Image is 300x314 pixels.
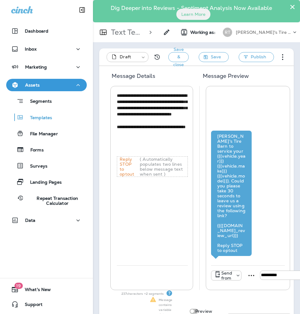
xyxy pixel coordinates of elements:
[6,25,87,37] button: Dashboard
[151,51,163,63] button: View Changelog
[24,196,84,206] p: Repeat Transaction Calculator
[6,61,87,73] button: Marketing
[6,127,87,140] button: File Manager
[211,53,221,61] span: Save
[6,298,87,311] button: Support
[25,47,37,52] p: Inbox
[117,157,140,177] p: Reply STOP to optout
[223,28,232,37] div: RT
[6,143,87,156] button: Forms
[24,147,44,153] p: Forms
[140,157,187,177] p: ( Automatically populates two lines below message text when sent )
[6,214,87,227] button: Data
[6,79,87,91] button: Assets
[14,283,23,289] span: 19
[24,164,47,169] p: Surveys
[166,290,172,296] div: Text Segments Text messages are billed per segment. A single segment is typically 160 characters,...
[6,94,87,108] button: Segments
[108,28,147,37] p: Text Templates
[25,218,36,223] p: Data
[24,180,62,186] p: Landing Pages
[168,52,189,62] button: Save & close
[25,65,47,70] p: Marketing
[6,175,87,188] button: Landing Pages
[176,9,210,20] button: Learn More
[104,7,279,9] p: Dig Deeper into Reviews - Sentiment Analysis Now Available
[199,52,229,62] button: Save
[73,4,91,16] button: Collapse Sidebar
[104,71,195,86] h5: Message Details
[195,71,289,86] h5: Message Preview
[217,134,245,253] div: [PERSON_NAME]'s Tire Barn to service your {{{vehicle.year}}} {{{vehicle.make}}} {{{vehicle.model}...
[221,271,232,280] p: Send from
[24,99,52,105] p: Segments
[25,83,40,87] p: Assets
[239,52,274,62] button: Publish
[19,287,51,294] span: What's New
[19,302,42,309] span: Support
[121,291,166,296] p: 237 characters = 2 segments
[6,191,87,209] button: Repeat Transaction Calculator
[6,283,87,296] button: 19What's New
[289,2,295,12] button: Close
[190,30,217,35] span: Working as:
[25,29,48,34] p: Dashboard
[147,28,152,37] p: >
[6,43,87,55] button: Inbox
[6,111,87,124] button: Templates
[24,115,52,121] p: Templates
[236,30,292,35] p: [PERSON_NAME]'s Tire Barn
[6,159,87,172] button: Surveys
[24,131,58,137] p: File Manager
[120,54,131,60] span: Draft
[251,53,266,61] span: Publish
